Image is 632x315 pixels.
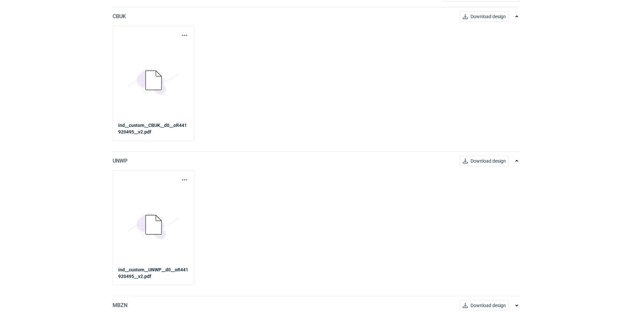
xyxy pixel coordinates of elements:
[460,11,509,22] a: Download design
[181,31,189,39] button: Actions
[471,303,506,308] span: Download design
[181,176,189,184] button: Actions
[460,156,509,166] a: Download design
[118,122,189,135] strong: ind__custom__CBUK__d0__oR441920495__v2.pdf
[460,300,509,311] button: Download design
[118,266,189,280] strong: ind__custom__UNWP__d0__oR441920495__v2.pdf
[113,157,127,165] p: UNWP
[113,13,126,20] p: CBUK
[113,301,127,309] p: MBZN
